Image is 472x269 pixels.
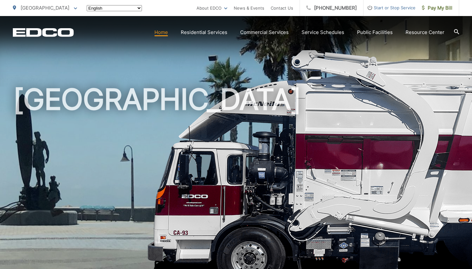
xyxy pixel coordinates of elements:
a: Contact Us [271,4,293,12]
a: EDCD logo. Return to the homepage. [13,28,74,37]
a: About EDCO [197,4,227,12]
select: Select a language [87,5,142,11]
a: Public Facilities [357,29,393,36]
a: Service Schedules [302,29,344,36]
a: Commercial Services [240,29,289,36]
a: News & Events [234,4,264,12]
span: [GEOGRAPHIC_DATA] [21,5,69,11]
a: Home [154,29,168,36]
a: Residential Services [181,29,227,36]
span: Pay My Bill [422,4,452,12]
a: Resource Center [406,29,444,36]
